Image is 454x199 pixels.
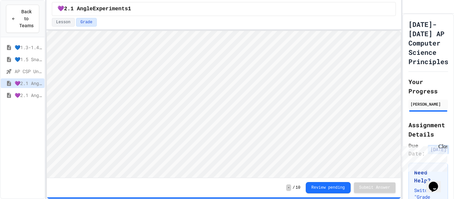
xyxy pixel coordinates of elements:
[76,18,97,27] button: Grade
[15,44,42,51] span: 💙1.3-1.4 WelcometoSnap!
[354,182,396,193] button: Submit Answer
[47,31,401,178] iframe: Snap! Programming Environment
[15,80,42,87] span: 💜2.1 AngleExperiments1
[408,77,448,96] h2: Your Progress
[359,185,391,190] span: Submit Answer
[292,185,295,190] span: /
[306,182,351,193] button: Review pending
[57,5,131,13] span: 💜2.1 AngleExperiments1
[3,3,46,42] div: Chat with us now!Close
[414,168,442,184] h3: Need Help?
[15,68,42,75] span: AP CSP Unit 1 Review
[408,120,448,139] h2: Assignment Details
[426,172,447,192] iframe: chat widget
[19,8,34,29] span: Back to Teams
[15,56,42,63] span: 💙1.5 Snap! ScavengerHunt
[286,184,291,191] span: -
[6,5,39,33] button: Back to Teams
[52,18,75,27] button: Lesson
[15,92,42,99] span: 💜2.1 AngleExperiments2
[295,185,300,190] span: 10
[410,101,446,107] div: [PERSON_NAME]
[408,20,448,66] h1: [DATE]-[DATE] AP Computer Science Principles
[408,142,425,157] span: Due Date:
[399,144,447,172] iframe: chat widget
